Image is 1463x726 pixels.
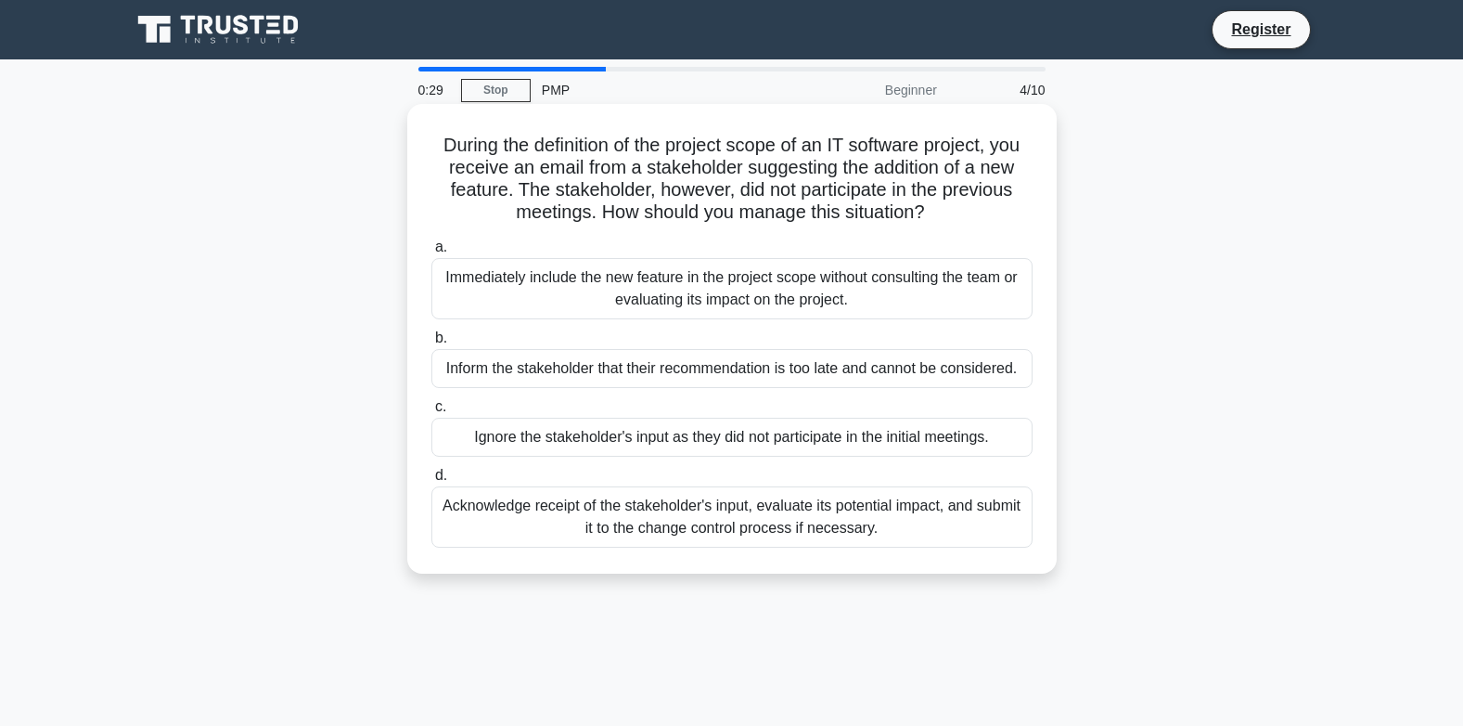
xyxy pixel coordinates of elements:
[1220,18,1302,41] a: Register
[435,330,447,345] span: b.
[431,486,1033,548] div: Acknowledge receipt of the stakeholder's input, evaluate its potential impact, and submit it to t...
[407,71,461,109] div: 0:29
[786,71,948,109] div: Beginner
[431,258,1033,319] div: Immediately include the new feature in the project scope without consulting the team or evaluatin...
[461,79,531,102] a: Stop
[430,134,1034,225] h5: During the definition of the project scope of an IT software project, you receive an email from a...
[435,398,446,414] span: c.
[435,239,447,254] span: a.
[431,418,1033,457] div: Ignore the stakeholder's input as they did not participate in the initial meetings.
[435,467,447,483] span: d.
[531,71,786,109] div: PMP
[948,71,1057,109] div: 4/10
[431,349,1033,388] div: Inform the stakeholder that their recommendation is too late and cannot be considered.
